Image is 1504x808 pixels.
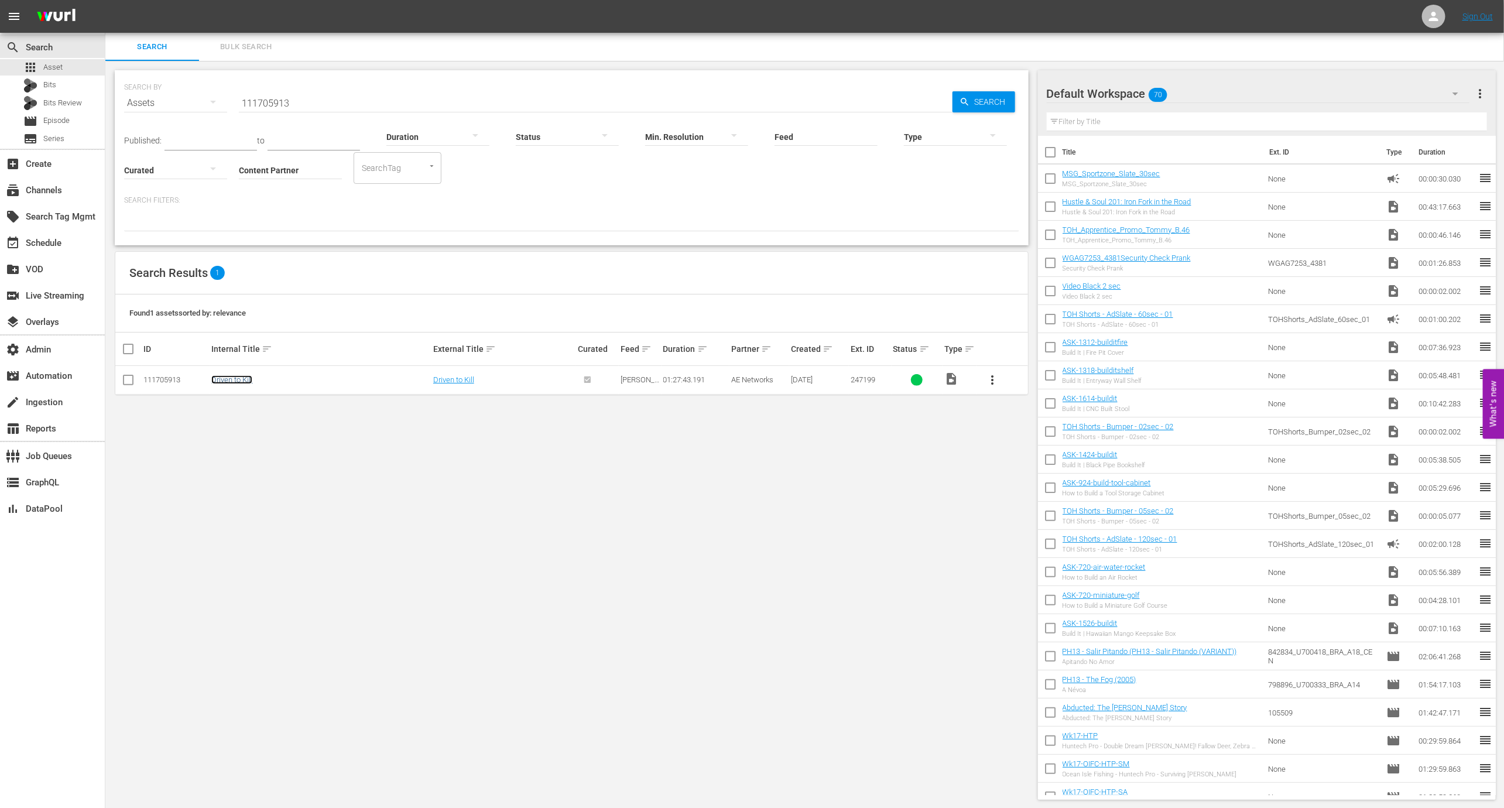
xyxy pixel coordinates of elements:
[1478,227,1492,241] span: reorder
[1379,136,1412,169] th: Type
[1263,277,1382,305] td: None
[1263,165,1382,193] td: None
[1473,87,1487,101] span: more_vert
[1414,614,1478,642] td: 00:07:10.163
[6,315,20,329] span: Overlays
[1478,368,1492,382] span: reorder
[1063,771,1237,778] div: Ocean Isle Fishing - Huntech Pro - Surviving [PERSON_NAME]
[641,344,652,354] span: sort
[129,266,208,280] span: Search Results
[433,342,574,356] div: External Title
[1412,136,1482,169] th: Duration
[761,344,772,354] span: sort
[1478,452,1492,466] span: reorder
[1063,237,1190,244] div: TOH_Apprentice_Promo_Tommy_B.46
[1386,228,1400,242] span: Video
[7,9,21,23] span: menu
[1263,558,1382,586] td: None
[791,342,847,356] div: Created
[1478,536,1492,550] span: reorder
[1386,453,1400,467] span: Video
[6,262,20,276] span: VOD
[1414,165,1478,193] td: 00:00:30.030
[1478,199,1492,213] span: reorder
[1386,509,1400,523] span: Video
[43,133,64,145] span: Series
[1414,446,1478,474] td: 00:05:38.505
[1063,265,1191,272] div: Security Check Prank
[1386,200,1400,214] span: Video
[1063,310,1173,319] a: TOH Shorts - AdSlate - 60sec - 01
[1063,377,1142,385] div: Build It | Entryway Wall Shelf
[1414,727,1478,755] td: 00:29:59.864
[1149,83,1167,107] span: 70
[1386,593,1400,607] span: Video
[985,373,999,387] span: more_vert
[1063,489,1165,497] div: How to Build a Tool Storage Cabinet
[1386,424,1400,439] span: Video
[6,422,20,436] span: Reports
[1478,621,1492,635] span: reorder
[1263,670,1382,699] td: 798896_U700333_BRA_A14
[43,61,63,73] span: Asset
[1063,506,1174,515] a: TOH Shorts - Bumper - 05sec - 02
[1414,249,1478,277] td: 00:01:26.853
[6,210,20,224] span: Search Tag Mgmt
[1414,277,1478,305] td: 00:00:02.002
[1063,591,1140,600] a: ASK-720-miniature-golf
[1063,433,1174,441] div: TOH Shorts - Bumper - 02sec - 02
[1414,558,1478,586] td: 00:05:56.389
[1263,727,1382,755] td: None
[1263,221,1382,249] td: None
[1386,706,1400,720] span: Episode
[1263,417,1382,446] td: TOHShorts_Bumper_02sec_02
[1063,714,1187,722] div: Abducted: The [PERSON_NAME] Story
[697,344,708,354] span: sort
[6,157,20,171] span: Create
[1263,333,1382,361] td: None
[1263,474,1382,502] td: None
[1063,630,1176,638] div: Build It | Hawaiian Mango Keepsake Box
[1386,172,1400,186] span: Ad
[124,136,162,145] span: Published:
[6,40,20,54] span: Search
[1414,530,1478,558] td: 00:02:00.128
[1063,321,1173,328] div: TOH Shorts - AdSlate - 60sec - 01
[6,343,20,357] span: Admin
[1063,169,1160,178] a: MSG_Sportzone_Slate_30sec
[23,60,37,74] span: Asset
[953,91,1015,112] button: Search
[1386,312,1400,326] span: Ad
[1263,502,1382,530] td: TOHShorts_Bumper_05sec_02
[791,375,847,384] div: [DATE]
[1473,80,1487,108] button: more_vert
[143,344,208,354] div: ID
[28,3,84,30] img: ans4CAIJ8jUAAAAAAAAAAAAAAAAAAAAAAAAgQb4GAAAAAAAAAAAAAAAAAAAAAAAAJMjXAAAAAAAAAAAAAAAAAAAAAAAAgAT5G...
[1063,731,1098,740] a: Wk17-HTP
[6,183,20,197] span: Channels
[6,236,20,250] span: Schedule
[621,342,660,356] div: Feed
[1063,658,1237,666] div: Apitando No Amor
[1386,790,1400,804] span: Episode
[1063,422,1174,431] a: TOH Shorts - Bumper - 02sec - 02
[1063,619,1118,628] a: ASK-1526-buildit
[1063,788,1128,796] a: Wk17-OIFC-HTP-SA
[124,87,227,119] div: Assets
[964,344,975,354] span: sort
[1063,405,1130,413] div: Build It | CNC Built Stool
[1063,208,1191,216] div: Hustle & Soul 201: Iron Fork in the Road
[1483,369,1504,439] button: Open Feedback Widget
[1263,193,1382,221] td: None
[257,136,265,145] span: to
[1063,461,1146,469] div: Build It | Black Pipe Bookshelf
[6,475,20,489] span: GraphQL
[1478,593,1492,607] span: reorder
[1063,349,1128,357] div: Build It | Fire Pit Cover
[731,342,787,356] div: Partner
[1414,221,1478,249] td: 00:00:46.146
[1414,642,1478,670] td: 02:06:41.268
[1263,530,1382,558] td: TOHShorts_AdSlate_120sec_01
[1462,12,1493,21] a: Sign Out
[210,266,225,280] span: 1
